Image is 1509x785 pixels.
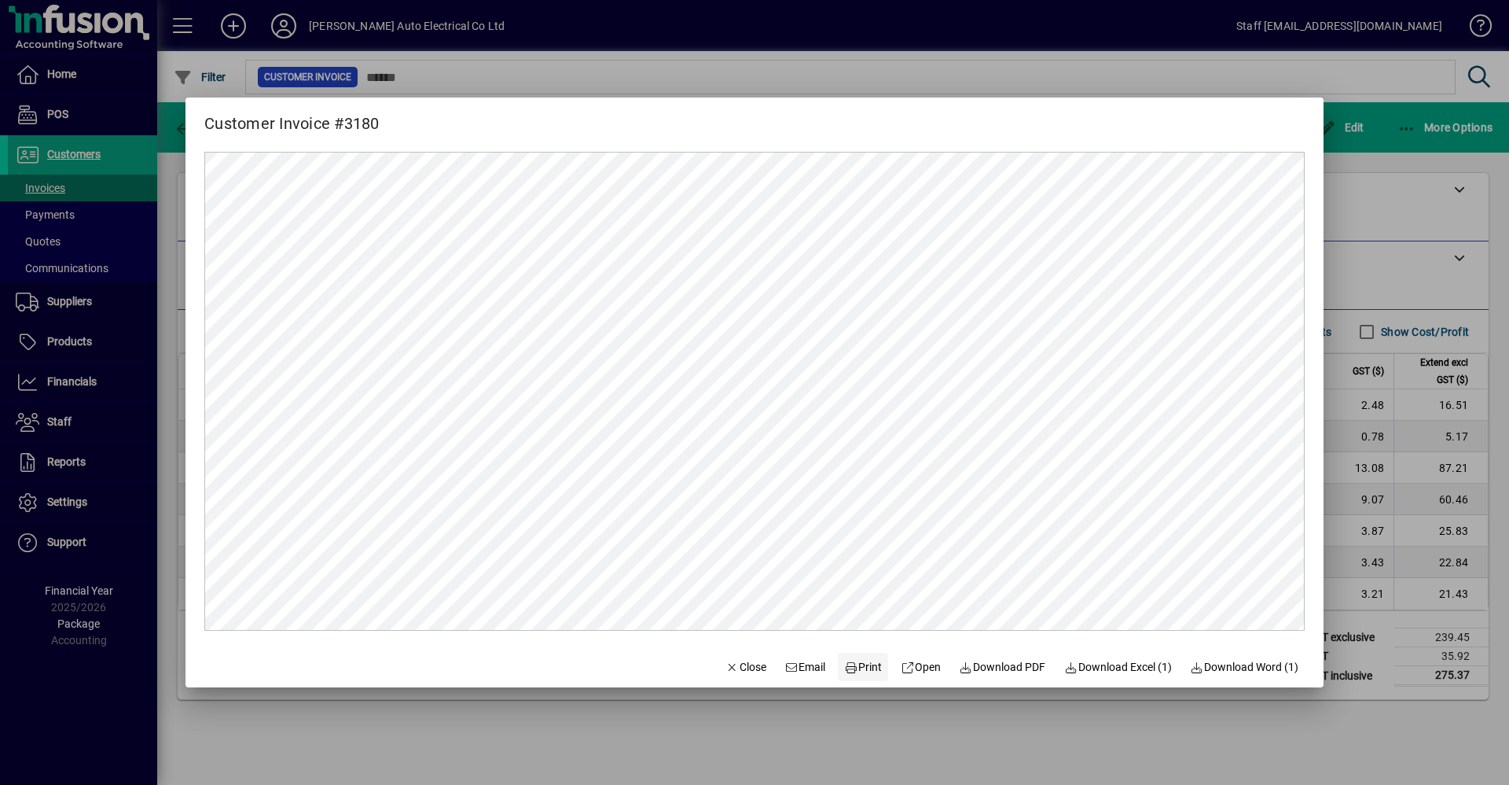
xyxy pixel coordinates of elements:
[901,659,941,676] span: Open
[779,653,832,681] button: Email
[725,659,766,676] span: Close
[185,98,398,136] h2: Customer Invoice #3180
[719,653,773,681] button: Close
[844,659,882,676] span: Print
[1058,653,1178,681] button: Download Excel (1)
[894,653,947,681] a: Open
[1184,653,1305,681] button: Download Word (1)
[960,659,1046,676] span: Download PDF
[785,659,826,676] span: Email
[1191,659,1299,676] span: Download Word (1)
[953,653,1052,681] a: Download PDF
[1064,659,1172,676] span: Download Excel (1)
[838,653,888,681] button: Print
